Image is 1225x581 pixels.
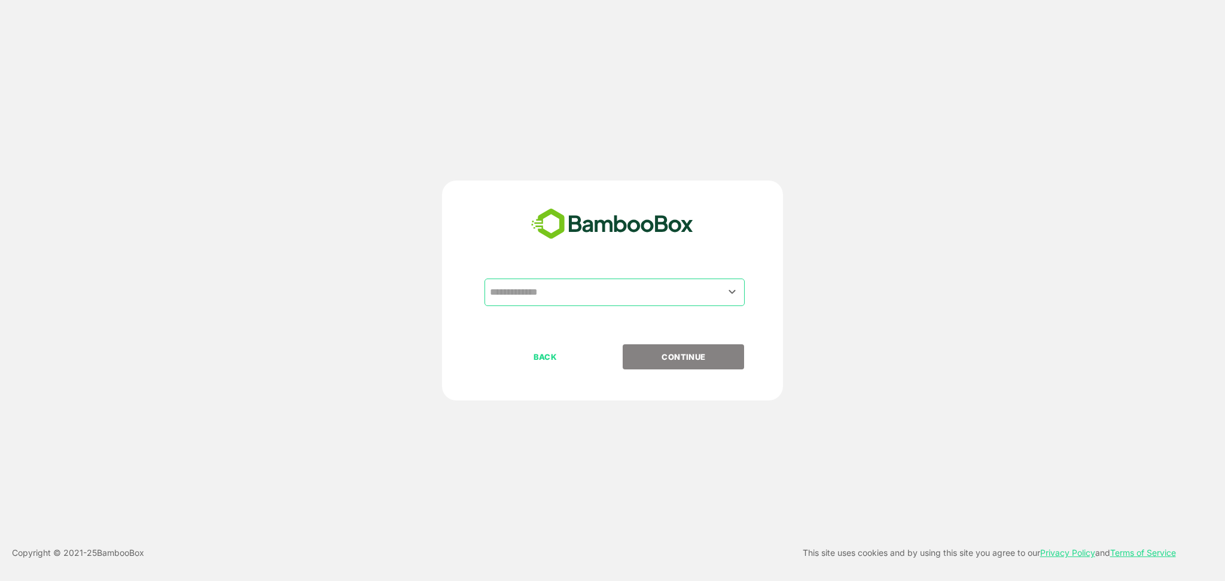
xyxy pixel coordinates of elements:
[486,350,605,363] p: BACK
[1040,548,1095,558] a: Privacy Policy
[724,284,741,300] button: Open
[12,546,144,560] p: Copyright © 2021- 25 BambooBox
[803,546,1176,560] p: This site uses cookies and by using this site you agree to our and
[1110,548,1176,558] a: Terms of Service
[484,344,606,369] button: BACK
[624,350,743,363] p: CONTINUE
[623,344,744,369] button: CONTINUE
[525,204,700,244] img: bamboobox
